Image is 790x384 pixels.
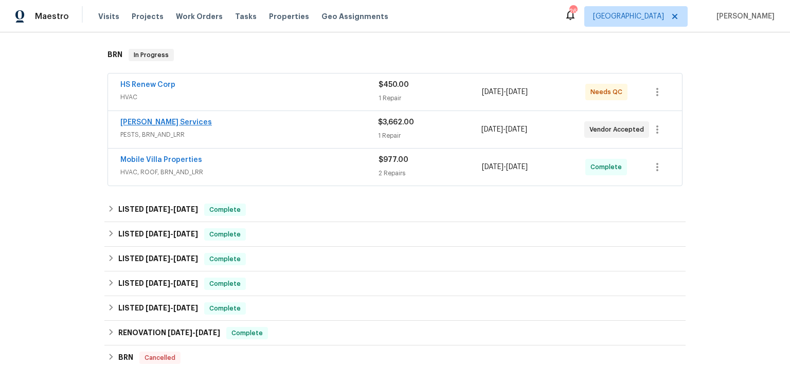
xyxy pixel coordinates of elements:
[146,280,198,287] span: -
[120,119,212,126] a: [PERSON_NAME] Services
[118,352,133,364] h6: BRN
[195,329,220,336] span: [DATE]
[146,255,170,262] span: [DATE]
[569,6,577,16] div: 26
[104,197,686,222] div: LISTED [DATE]-[DATE]Complete
[104,39,686,71] div: BRN In Progress
[146,304,170,312] span: [DATE]
[176,11,223,22] span: Work Orders
[146,280,170,287] span: [DATE]
[593,11,664,22] span: [GEOGRAPHIC_DATA]
[173,206,198,213] span: [DATE]
[205,279,245,289] span: Complete
[168,329,192,336] span: [DATE]
[98,11,119,22] span: Visits
[235,13,257,20] span: Tasks
[173,280,198,287] span: [DATE]
[321,11,388,22] span: Geo Assignments
[118,327,220,339] h6: RENOVATION
[205,303,245,314] span: Complete
[173,304,198,312] span: [DATE]
[146,206,170,213] span: [DATE]
[227,328,267,338] span: Complete
[173,255,198,262] span: [DATE]
[205,254,245,264] span: Complete
[482,88,504,96] span: [DATE]
[146,206,198,213] span: -
[120,167,379,177] span: HVAC, ROOF, BRN_AND_LRR
[118,228,198,241] h6: LISTED
[712,11,775,22] span: [PERSON_NAME]
[269,11,309,22] span: Properties
[120,81,175,88] a: HS Renew Corp
[379,168,482,178] div: 2 Repairs
[379,93,482,103] div: 1 Repair
[506,126,527,133] span: [DATE]
[589,124,648,135] span: Vendor Accepted
[107,49,122,61] h6: BRN
[120,92,379,102] span: HVAC
[590,162,626,172] span: Complete
[104,222,686,247] div: LISTED [DATE]-[DATE]Complete
[482,163,504,171] span: [DATE]
[104,345,686,370] div: BRN Cancelled
[146,230,170,237] span: [DATE]
[118,204,198,216] h6: LISTED
[118,253,198,265] h6: LISTED
[482,87,528,97] span: -
[146,255,198,262] span: -
[146,230,198,237] span: -
[205,229,245,240] span: Complete
[120,130,378,140] span: PESTS, BRN_AND_LRR
[378,119,414,126] span: $3,662.00
[506,163,528,171] span: [DATE]
[378,131,481,141] div: 1 Repair
[481,124,527,135] span: -
[118,278,198,290] h6: LISTED
[173,230,198,237] span: [DATE]
[506,88,528,96] span: [DATE]
[118,302,198,315] h6: LISTED
[104,247,686,271] div: LISTED [DATE]-[DATE]Complete
[120,156,202,163] a: Mobile Villa Properties
[482,162,528,172] span: -
[481,126,503,133] span: [DATE]
[104,296,686,321] div: LISTED [DATE]-[DATE]Complete
[590,87,626,97] span: Needs QC
[205,205,245,215] span: Complete
[35,11,69,22] span: Maestro
[146,304,198,312] span: -
[130,50,173,60] span: In Progress
[104,271,686,296] div: LISTED [DATE]-[DATE]Complete
[104,321,686,345] div: RENOVATION [DATE]-[DATE]Complete
[168,329,220,336] span: -
[132,11,164,22] span: Projects
[140,353,179,363] span: Cancelled
[379,156,408,163] span: $977.00
[379,81,409,88] span: $450.00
